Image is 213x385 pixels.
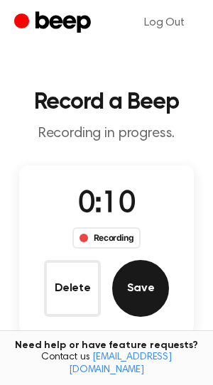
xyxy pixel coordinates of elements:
p: Recording in progress. [11,125,202,143]
div: Recording [72,227,141,249]
button: Save Audio Record [112,260,169,317]
a: [EMAIL_ADDRESS][DOMAIN_NAME] [69,352,172,375]
h1: Record a Beep [11,91,202,114]
span: 0:10 [78,190,135,219]
a: Log Out [130,6,199,40]
button: Delete Audio Record [44,260,101,317]
a: Beep [14,9,94,37]
span: Contact us [9,352,204,376]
